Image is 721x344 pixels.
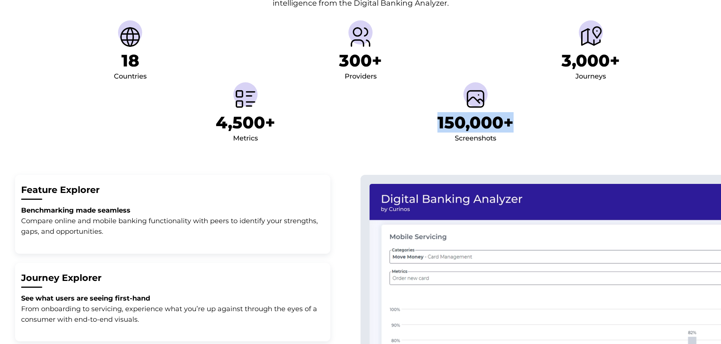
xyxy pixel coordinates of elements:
div: Providers [345,71,377,83]
h2: Journey Explorer [21,272,324,284]
div: Metrics [233,133,258,145]
p: Compare online and mobile banking functionality with peers to identify your strengths, gaps, and ... [21,216,323,237]
img: Screenshots [463,87,488,111]
strong: See what users are seeing first-hand [21,294,150,302]
button: Journey ExplorerSee what users are seeing first-hand From onboarding to servicing, experience wha... [15,263,330,342]
div: Journeys [575,71,606,83]
h1: 150,000+ [437,113,514,133]
img: Metrics [233,87,258,111]
h1: 3,000+ [561,51,620,71]
div: Countries [114,71,147,83]
button: Feature ExplorerBenchmarking made seamless Compare online and mobile banking functionality with p... [15,175,330,254]
strong: Benchmarking made seamless [21,206,130,214]
img: Countries [118,25,142,49]
img: Journeys [579,25,603,49]
h1: 18 [121,51,139,71]
img: Providers [348,25,373,49]
div: Screenshots [455,133,496,145]
p: From onboarding to servicing, experience what you’re up against through the eyes of a consumer wi... [21,293,323,325]
h1: 300+ [339,51,382,71]
h1: 4,500+ [216,113,275,133]
h2: Feature Explorer [21,184,324,196]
